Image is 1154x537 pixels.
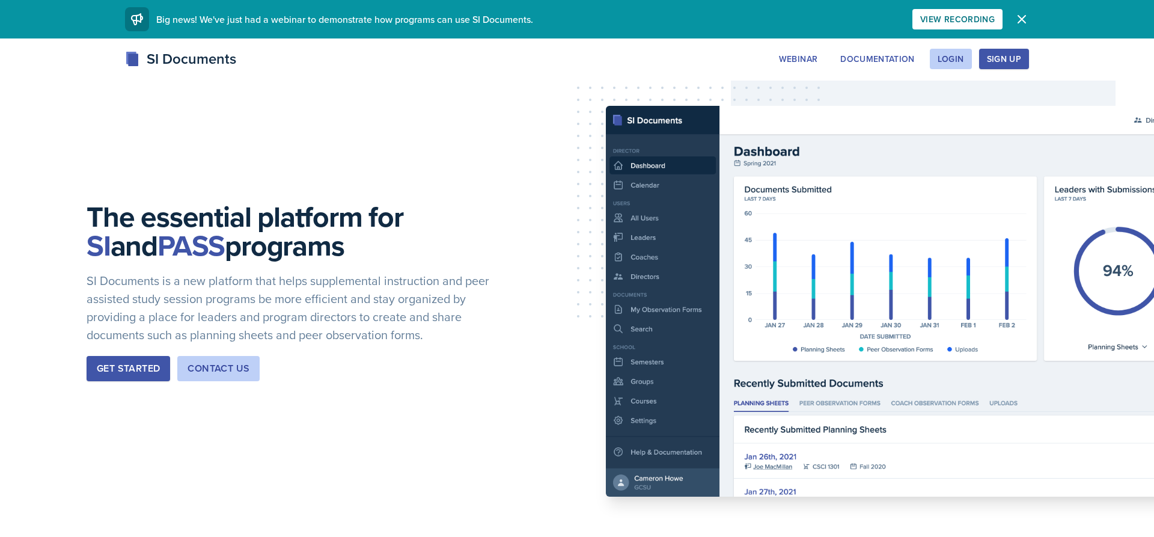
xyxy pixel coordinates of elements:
[938,54,964,64] div: Login
[177,356,260,381] button: Contact Us
[771,49,825,69] button: Webinar
[87,356,170,381] button: Get Started
[930,49,972,69] button: Login
[912,9,1003,29] button: View Recording
[979,49,1029,69] button: Sign Up
[840,54,915,64] div: Documentation
[987,54,1021,64] div: Sign Up
[779,54,817,64] div: Webinar
[832,49,923,69] button: Documentation
[97,361,160,376] div: Get Started
[125,48,236,70] div: SI Documents
[188,361,249,376] div: Contact Us
[920,14,995,24] div: View Recording
[156,13,533,26] span: Big news! We've just had a webinar to demonstrate how programs can use SI Documents.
